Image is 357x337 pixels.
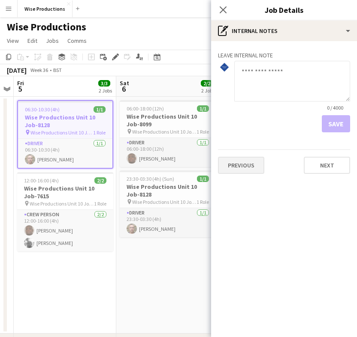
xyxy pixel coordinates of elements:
app-job-card: 06:30-10:30 (4h)1/1Wise Productions Unit 10 Job-8128 Wise Productions Unit 10 Job-81281 RoleDrive... [17,100,113,169]
span: 2/2 [94,177,106,184]
span: Jobs [46,37,59,45]
span: Wise Productions Unit 10 Job-7615 [30,200,94,207]
app-card-role: Driver1/123:30-03:30 (4h)[PERSON_NAME] [120,208,216,237]
span: View [7,37,19,45]
app-card-role: Driver1/106:30-10:30 (4h)[PERSON_NAME] [18,139,112,168]
div: Internal notes [211,21,357,41]
a: Edit [24,35,41,46]
span: Sat [120,79,129,87]
button: Next [304,157,350,174]
div: BST [53,67,62,73]
span: 06:30-10:30 (4h) [25,106,60,113]
h3: Wise Productions Unit 10 Job-7615 [17,185,113,200]
h3: Wise Productions Unit 10 Job-8128 [120,183,216,198]
span: 1/1 [94,106,106,113]
span: 1 Role [93,129,106,136]
button: Previous [218,157,264,174]
span: 23:30-03:30 (4h) (Sun) [127,176,174,182]
span: Edit [27,37,37,45]
span: 1 Role [197,199,209,205]
span: 06:00-18:00 (12h) [127,105,164,112]
h3: Leave internal note [218,51,350,59]
a: View [3,35,22,46]
span: Wise Productions Unit 10 Job-8128 [30,129,93,136]
button: Wise Productions [18,0,73,17]
span: 3/3 [98,80,110,86]
span: 0 / 4000 [320,104,350,111]
app-job-card: 06:00-18:00 (12h)1/1Wise Productions Unit 10 Job-8099 Wise Productions Unit 10 Job-80991 RoleDriv... [120,100,216,167]
span: 1 Role [197,128,209,135]
app-job-card: 23:30-03:30 (4h) (Sun)1/1Wise Productions Unit 10 Job-8128 Wise Productions Unit 10 Job-81281 Rol... [120,170,216,237]
span: 5 [16,84,24,94]
span: 6 [118,84,129,94]
span: 1/1 [197,105,209,112]
span: Wise Productions Unit 10 Job-8128 [132,199,197,205]
div: 2 Jobs [201,87,215,94]
h3: Wise Productions Unit 10 Job-8128 [18,113,112,129]
span: Week 36 [28,67,50,73]
div: 2 Jobs [99,87,112,94]
h1: Wise Productions [7,21,86,33]
app-job-card: 12:00-16:00 (4h)2/2Wise Productions Unit 10 Job-7615 Wise Productions Unit 10 Job-76151 RoleCrew ... [17,172,113,251]
span: 1/1 [197,176,209,182]
a: Jobs [42,35,62,46]
h3: Job Details [211,4,357,15]
span: 12:00-16:00 (4h) [24,177,59,184]
span: Fri [17,79,24,87]
h3: Wise Productions Unit 10 Job-8099 [120,113,216,128]
span: 1 Role [94,200,106,207]
span: Wise Productions Unit 10 Job-8099 [132,128,197,135]
app-card-role: Driver1/106:00-18:00 (12h)[PERSON_NAME] [120,138,216,167]
span: Comms [67,37,87,45]
div: [DATE] [7,66,27,75]
a: Comms [64,35,90,46]
app-card-role: Crew Person2/212:00-16:00 (4h)[PERSON_NAME][PERSON_NAME] [17,210,113,251]
span: 2/2 [201,80,213,86]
